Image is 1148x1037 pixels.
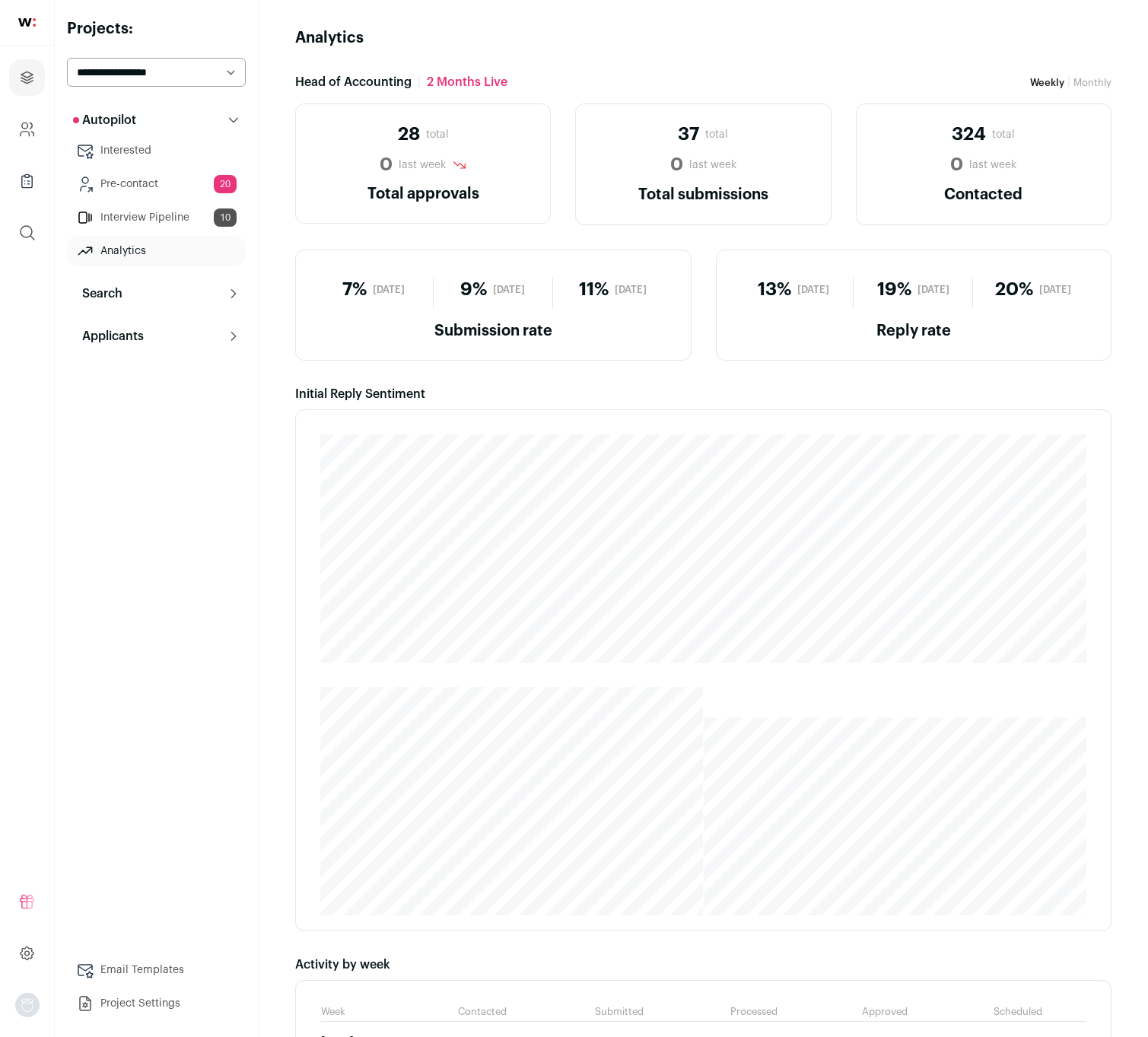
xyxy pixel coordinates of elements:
th: Approved [821,1005,949,1022]
span: Weekly [1030,78,1064,87]
div: Activity by week [295,956,1111,974]
th: Contacted [414,1005,551,1022]
p: Search [73,285,122,303]
span: [DATE] [917,284,949,296]
button: Open dropdown [15,993,40,1017]
p: Applicants [73,327,144,345]
span: 37 [678,122,699,147]
span: 20 [214,175,237,193]
span: 19% [877,278,911,302]
h2: Total approvals [314,183,532,205]
th: Submitted [551,1005,688,1022]
p: Autopilot [73,111,136,129]
h1: Analytics [295,27,364,49]
span: 28 [398,122,420,147]
img: wellfound-shorthand-0d5821cbd27db2630d0214b213865d53afaa358527fdda9d0ea32b1df1b89c2c.svg [18,18,36,27]
span: total [705,127,728,142]
img: nopic.png [15,993,40,1017]
h2: Contacted [875,183,1092,206]
span: last week [689,157,736,173]
a: Interested [67,135,246,166]
span: 20% [995,278,1033,302]
span: 11% [579,278,609,302]
a: Projects [9,59,45,96]
a: Email Templates [67,955,246,985]
div: Initial Reply Sentiment [295,385,1111,403]
span: 324 [952,122,986,147]
h2: Total submissions [594,183,812,206]
a: Analytics [67,236,246,266]
span: 0 [380,153,393,177]
span: total [992,127,1015,142]
a: Company and ATS Settings [9,111,45,148]
button: Search [67,278,246,309]
span: last week [969,157,1016,173]
span: [DATE] [797,284,829,296]
span: last week [399,157,446,173]
span: | [1067,76,1070,88]
button: Autopilot [67,105,246,135]
a: Project Settings [67,988,246,1019]
a: Pre-contact20 [67,169,246,199]
span: 0 [950,153,963,177]
a: Monthly [1073,78,1111,87]
th: Week [320,1005,414,1022]
h2: Reply rate [735,320,1093,342]
h2: Projects: [67,18,246,40]
th: Scheduled [949,1005,1086,1022]
th: Processed [688,1005,821,1022]
span: total [426,127,449,142]
button: Applicants [67,321,246,351]
span: [DATE] [373,284,405,296]
span: 0 [670,153,683,177]
h2: Submission rate [314,320,673,342]
a: Company Lists [9,163,45,199]
span: 9% [460,278,487,302]
span: Head of Accounting [295,73,412,91]
span: [DATE] [1039,284,1071,296]
span: [DATE] [493,284,525,296]
span: 7% [342,278,367,302]
a: Interview Pipeline10 [67,202,246,233]
span: 13% [758,278,791,302]
span: [DATE] [615,284,647,296]
span: 10 [214,208,237,227]
span: | [418,73,421,91]
span: 2 months Live [427,73,507,91]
